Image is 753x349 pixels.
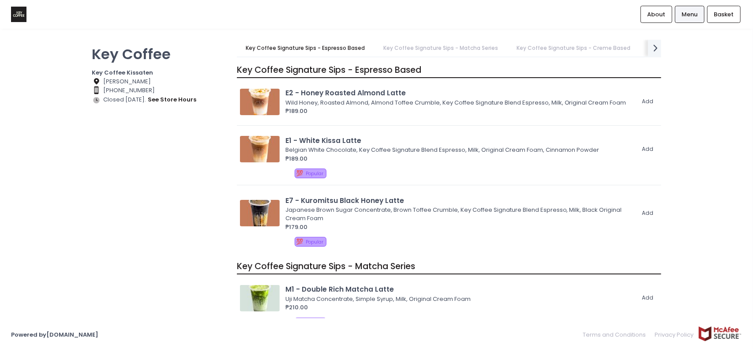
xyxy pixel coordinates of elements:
div: [PHONE_NUMBER] [92,86,226,95]
img: E7 - Kuromitsu Black Honey Latte [240,200,280,226]
a: About [641,6,672,23]
div: M1 - Double Rich Matcha Latte [285,284,634,294]
a: Terms and Conditions [583,326,651,343]
div: Belgian White Chocolate, Key Coffee Signature Blend Espresso, Milk, Original Cream Foam, Cinnamon... [285,146,632,154]
div: ₱210.00 [285,303,634,312]
b: Key Coffee Kissaten [92,68,154,77]
img: E1 - White Kissa Latte [240,136,280,162]
span: Popular [306,239,324,245]
span: Key Coffee Signature Sips - Matcha Series [237,260,415,272]
a: Menu [675,6,704,23]
button: Add [637,291,659,305]
img: E2 - Honey Roasted Almond Latte [240,89,280,115]
div: E1 - White Kissa Latte [285,135,634,146]
button: see store hours [147,95,197,105]
div: Wild Honey, Roasted Almond, Almond Toffee Crumble, Key Coffee Signature Blend Espresso, Milk, Ori... [285,98,632,107]
span: 💯 [296,237,303,246]
button: Add [637,206,659,221]
span: Menu [682,10,697,19]
img: M1 - Double Rich Matcha Latte [240,285,280,311]
div: E7 - Kuromitsu Black Honey Latte [285,195,634,206]
div: Japanese Brown Sugar Concentrate, Brown Toffee Crumble, Key Coffee Signature Blend Espresso, Milk... [285,206,632,223]
a: Key Coffee Signature Sips - Matcha Series [375,40,507,56]
a: Privacy Policy [651,326,698,343]
a: Pizza to-go [641,40,689,56]
p: Key Coffee [92,45,226,63]
a: Key Coffee Signature Sips - Espresso Based [237,40,373,56]
img: logo [11,7,26,22]
a: Powered by[DOMAIN_NAME] [11,330,98,339]
div: ₱179.00 [285,223,634,232]
span: Popular [306,170,324,177]
a: Key Coffee Signature Sips - Creme Based [508,40,639,56]
img: mcafee-secure [698,326,742,341]
button: Add [637,142,659,157]
span: 💯 [296,169,303,177]
div: Closed [DATE]. [92,95,226,105]
span: Basket [714,10,734,19]
div: E2 - Honey Roasted Almond Latte [285,88,634,98]
span: About [647,10,665,19]
div: ₱189.00 [285,154,634,163]
button: Add [637,94,659,109]
div: [PERSON_NAME] [92,77,226,86]
div: Uji Matcha Concentrate, Simple Syrup, Milk, Original Cream Foam [285,295,632,304]
span: Key Coffee Signature Sips - Espresso Based [237,64,421,76]
div: ₱189.00 [285,107,634,116]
